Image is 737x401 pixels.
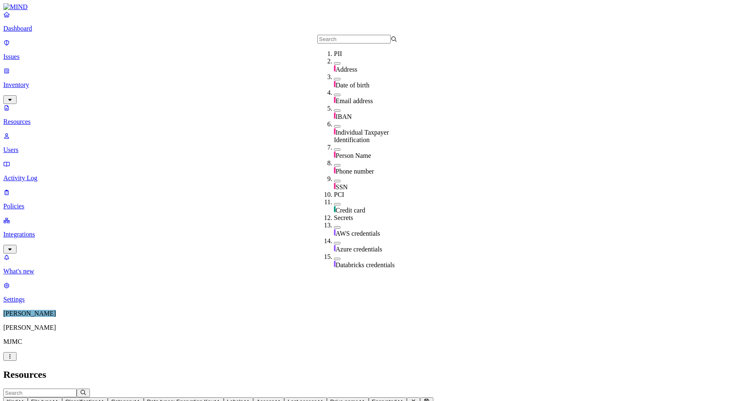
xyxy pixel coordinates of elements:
p: What's new [3,268,734,275]
a: What's new [3,254,734,275]
p: [PERSON_NAME] [3,324,734,331]
img: pii-line [334,167,336,174]
p: Dashboard [3,25,734,32]
span: Databricks credentials [336,261,395,268]
span: IBAN [336,113,352,120]
span: [PERSON_NAME] [3,310,56,317]
a: Resources [3,104,734,126]
p: Settings [3,296,734,303]
img: pci-line [334,206,336,213]
p: MJMC [3,338,734,345]
a: Settings [3,282,734,303]
img: secret-line [334,261,336,267]
span: Email address [336,97,373,104]
a: Policies [3,188,734,210]
p: Integrations [3,231,734,238]
a: Inventory [3,67,734,103]
img: pii-line [334,183,336,189]
img: pii-line [334,151,336,158]
p: Policies [3,203,734,210]
img: pii-line [334,97,336,103]
img: pii-line [334,81,336,87]
div: Secrets [334,214,414,222]
h2: Resources [3,369,734,380]
a: Integrations [3,217,734,252]
img: MIND [3,3,28,11]
img: pii-line [334,112,336,119]
p: Issues [3,53,734,60]
a: Users [3,132,734,154]
img: secret-line [334,245,336,251]
span: Credit card [336,207,365,214]
p: Activity Log [3,174,734,182]
p: Resources [3,118,734,126]
p: Users [3,146,734,154]
img: pii-line [334,128,336,135]
div: PII [334,50,414,58]
a: Activity Log [3,160,734,182]
div: PCI [334,191,414,198]
span: Phone number [336,168,374,175]
img: secret-line [334,229,336,236]
span: Person Name [336,152,371,159]
span: AWS credentials [336,230,380,237]
input: Search [317,35,391,43]
img: pii-line [334,65,336,72]
span: Date of birth [336,82,370,89]
p: Inventory [3,81,734,89]
span: Address [336,66,357,73]
a: MIND [3,3,734,11]
span: Individual Taxpayer Identification [334,129,389,143]
span: SSN [336,184,348,191]
a: Dashboard [3,11,734,32]
span: Azure credentials [336,246,382,253]
a: Issues [3,39,734,60]
input: Search [3,389,77,397]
